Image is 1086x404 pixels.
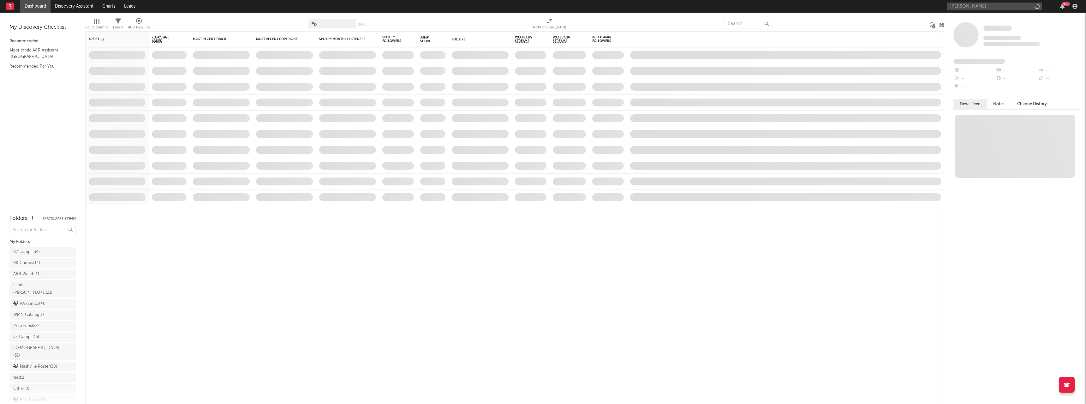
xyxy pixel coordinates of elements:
a: Algorithmic A&R Assistant ([GEOGRAPHIC_DATA]) [9,47,69,60]
a: IA Comps(22) [9,321,76,331]
div: -- [953,83,995,91]
a: test(1) [9,373,76,383]
div: Folders [9,215,27,222]
button: Notes [987,99,1011,109]
div: Recommended [9,38,76,45]
div: Most Recent Copyright [256,37,303,41]
a: RK Comps(14) [9,258,76,268]
div: Spotify Followers [382,35,404,43]
input: Search... [725,19,772,28]
div: Edit Columns [85,24,108,31]
div: Notifications (Artist) [533,24,566,31]
div: BZ comps ( 34 ) [13,248,40,256]
a: AA comps(40) [9,299,76,309]
span: Fans Added by Platform [953,59,1005,64]
div: Spotify Monthly Listeners [319,37,367,41]
span: Weekly UK Streams [553,35,576,43]
div: [DEMOGRAPHIC_DATA] ( 31 ) [13,344,59,359]
a: Leads - [PERSON_NAME](21) [9,280,76,298]
div: WMN Catalog ( 1 ) [13,311,44,319]
button: 99+ [1060,4,1065,9]
div: Nashville Roster ( 38 ) [13,363,57,371]
span: 0 fans last week [983,42,1040,46]
div: Artist [89,37,136,41]
div: RK Comps ( 14 ) [13,259,40,267]
a: Other(0) [9,384,76,394]
button: Tracked Artists(45) [43,217,76,220]
a: WMN Catalog(1) [9,310,76,320]
span: Some Artist [983,26,1012,31]
a: Nashville Roster(38) [9,362,76,371]
span: Tracking Since: [DATE] [983,36,1021,40]
div: Notifications (Artist) [533,16,566,34]
div: AA comps ( 40 ) [13,300,47,308]
div: 99 + [1062,2,1070,6]
div: -- [1038,75,1080,83]
span: 7-Day Fans Added [152,35,177,43]
div: JS Comps ( 15 ) [13,333,39,341]
div: My Folders [9,238,76,246]
a: [DEMOGRAPHIC_DATA](31) [9,343,76,360]
div: test ( 1 ) [13,374,24,382]
div: Filters [113,24,123,31]
div: Jump Score [420,36,436,43]
button: News Feed [953,99,987,109]
input: Search for folders... [9,226,76,235]
div: My Discovery Checklist [9,24,76,31]
a: JS Comps(15) [9,332,76,342]
div: Filters [113,16,123,34]
div: IA Comps ( 22 ) [13,322,39,330]
div: Other ( 0 ) [13,385,29,393]
div: -- [995,66,1037,75]
div: Most Recent Track [193,37,240,41]
div: A&R Watch ( 11 ) [13,270,41,278]
a: A&R Watch(11) [9,269,76,279]
div: Riverhouse ( 16 ) [13,396,48,404]
a: BZ comps(34) [9,247,76,257]
div: A&R Pipeline [128,16,150,34]
input: Search for artists [947,3,1042,10]
a: Recommended For You [9,63,69,70]
a: Some Artist [983,25,1012,32]
div: -- [1038,66,1080,75]
span: Weekly US Streams [515,35,537,43]
button: Save [358,23,366,26]
div: Instagram Followers [592,35,614,43]
div: Leads - [PERSON_NAME] ( 21 ) [13,281,58,297]
div: A&R Pipeline [128,24,150,31]
div: -- [953,75,995,83]
div: -- [953,66,995,75]
button: Change History [1011,99,1053,109]
div: -- [995,75,1037,83]
div: Folders [452,38,499,41]
div: Edit Columns [85,16,108,34]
